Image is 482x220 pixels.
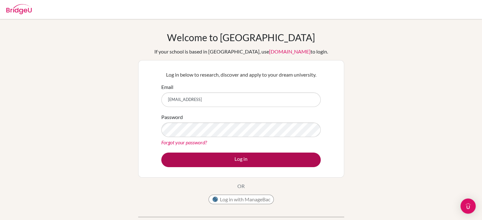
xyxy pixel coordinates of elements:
a: [DOMAIN_NAME] [269,48,311,54]
button: Log in with ManageBac [209,195,274,204]
p: Log in below to research, discover and apply to your dream university. [161,71,321,79]
p: OR [237,182,245,190]
h1: Welcome to [GEOGRAPHIC_DATA] [167,32,315,43]
div: If your school is based in [GEOGRAPHIC_DATA], use to login. [154,48,328,55]
button: Log in [161,153,321,167]
a: Forgot your password? [161,139,207,145]
img: Bridge-U [6,4,32,14]
label: Email [161,83,173,91]
div: Open Intercom Messenger [460,198,476,214]
label: Password [161,113,183,121]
